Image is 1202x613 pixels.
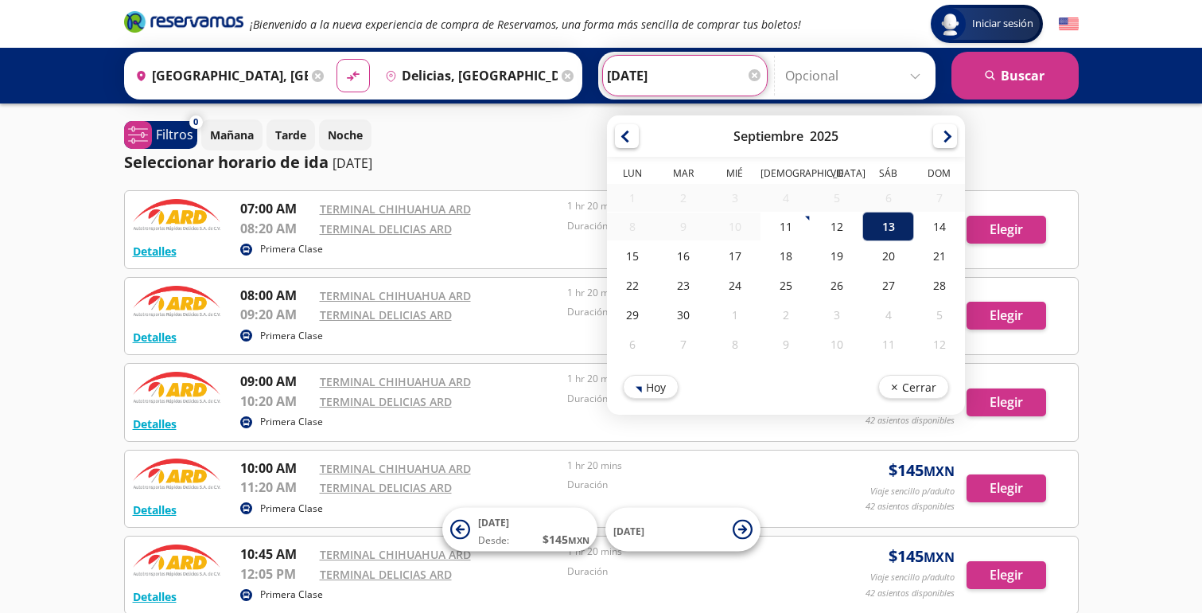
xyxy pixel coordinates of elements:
p: Primera Clase [260,588,323,602]
a: TERMINAL DELICIAS ARD [320,221,452,236]
div: 30-Sep-25 [658,300,709,330]
a: TERMINAL DELICIAS ARD [320,394,452,409]
div: 02-Sep-25 [658,184,709,212]
input: Opcional [785,56,928,96]
img: RESERVAMOS [133,286,220,318]
div: 02-Oct-25 [760,300,811,330]
p: Duración [567,219,807,233]
button: Elegir [967,561,1046,589]
button: Elegir [967,302,1046,330]
button: 0Filtros [124,121,197,149]
p: 42 asientos disponibles [866,587,955,600]
div: 22-Sep-25 [607,271,658,300]
p: Duración [567,305,807,319]
button: Elegir [967,388,1046,416]
div: 21-Sep-25 [913,241,964,271]
p: 10:00 AM [240,459,312,478]
th: Sábado [862,166,913,184]
div: 10-Oct-25 [811,330,862,359]
p: 1 hr 20 mins [567,372,807,386]
div: 01-Oct-25 [709,300,760,330]
div: 11-Oct-25 [862,330,913,359]
input: Buscar Origen [129,56,308,96]
button: English [1059,14,1079,34]
small: MXN [568,534,589,546]
p: Duración [567,392,807,406]
p: Seleccionar horario de ida [124,150,329,174]
p: Primera Clase [260,329,323,343]
p: Viaje sencillo p/adulto [870,571,955,584]
p: 08:00 AM [240,286,312,305]
button: Tarde [266,119,315,150]
p: Noche [328,127,363,143]
button: Mañana [201,119,263,150]
div: 18-Sep-25 [760,241,811,271]
div: 17-Sep-25 [709,241,760,271]
div: 25-Sep-25 [760,271,811,300]
p: 1 hr 20 mins [567,545,807,559]
small: MXN [924,549,955,566]
p: 07:00 AM [240,199,312,218]
p: 08:20 AM [240,219,312,238]
img: RESERVAMOS [133,199,220,231]
span: [DATE] [478,516,509,529]
th: Martes [658,166,709,184]
p: 1 hr 20 mins [567,459,807,473]
img: RESERVAMOS [133,372,220,404]
div: 06-Sep-25 [862,184,913,212]
input: Elegir Fecha [607,56,763,96]
em: ¡Bienvenido a la nueva experiencia de compra de Reservamos, una forma más sencilla de comprar tus... [250,17,801,32]
p: 12:05 PM [240,564,312,584]
div: 07-Sep-25 [913,184,964,212]
p: Viaje sencillo p/adulto [870,485,955,498]
a: TERMINAL CHIHUAHUA ARD [320,461,471,476]
a: TERMINAL DELICIAS ARD [320,480,452,495]
div: 19-Sep-25 [811,241,862,271]
p: Mañana [210,127,254,143]
img: RESERVAMOS [133,459,220,490]
div: 12-Sep-25 [811,212,862,241]
p: 1 hr 20 mins [567,286,807,300]
th: Domingo [913,166,964,184]
div: 15-Sep-25 [607,241,658,271]
a: TERMINAL DELICIAS ARD [320,307,452,322]
div: 01-Sep-25 [607,184,658,212]
div: 05-Sep-25 [811,184,862,212]
div: 04-Sep-25 [760,184,811,212]
th: Miércoles [709,166,760,184]
p: Duración [567,564,807,579]
div: 23-Sep-25 [658,271,709,300]
button: Detalles [133,243,177,260]
a: TERMINAL DELICIAS ARD [320,567,452,582]
div: 05-Oct-25 [913,300,964,330]
span: $ 145 [889,545,955,568]
div: 29-Sep-25 [607,300,658,330]
div: 26-Sep-25 [811,271,862,300]
button: Buscar [951,52,1079,100]
p: 10:45 AM [240,545,312,564]
button: Detalles [133,502,177,518]
button: Detalles [133,329,177,346]
div: 16-Sep-25 [658,241,709,271]
th: Viernes [811,166,862,184]
p: 09:20 AM [240,305,312,324]
input: Buscar Destino [379,56,558,96]
span: $ 145 [889,459,955,482]
span: Iniciar sesión [966,16,1040,32]
a: TERMINAL CHIHUAHUA ARD [320,201,471,217]
div: 07-Oct-25 [658,330,709,359]
p: [DATE] [333,154,372,173]
i: Brand Logo [124,10,243,33]
div: 12-Oct-25 [913,330,964,359]
span: [DATE] [613,524,644,537]
button: Hoy [623,375,679,399]
div: 28-Sep-25 [913,271,964,300]
span: $ 145 [543,531,589,548]
div: 06-Oct-25 [607,330,658,359]
th: Jueves [760,166,811,184]
button: [DATE]Desde:$145MXN [442,508,597,552]
p: Duración [567,478,807,492]
div: 08-Sep-25 [607,213,658,240]
button: Elegir [967,216,1046,244]
button: Elegir [967,474,1046,502]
